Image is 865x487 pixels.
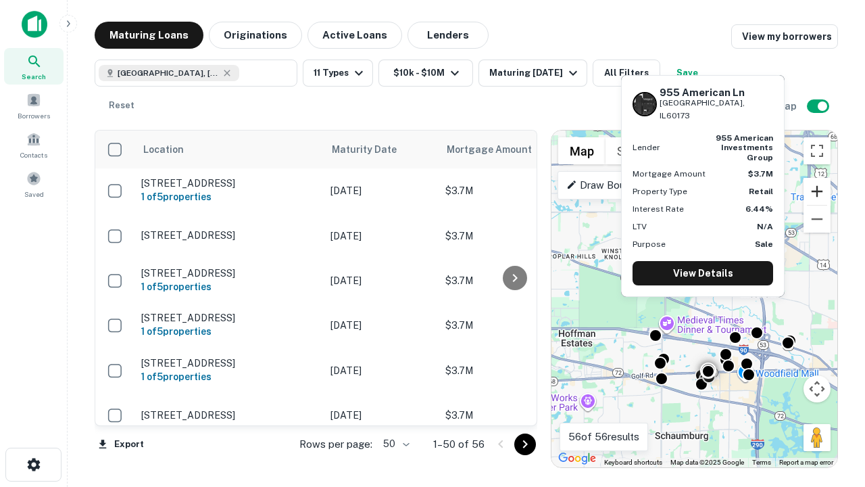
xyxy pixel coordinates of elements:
span: Contacts [20,149,47,160]
a: View Details [633,261,773,285]
button: All Filters [593,60,660,87]
a: Report a map error [779,459,833,466]
span: [GEOGRAPHIC_DATA], [GEOGRAPHIC_DATA] [118,67,219,79]
p: $3.7M [445,273,580,288]
strong: Sale [755,239,773,249]
span: Saved [24,189,44,200]
span: Map data ©2025 Google [670,459,744,466]
p: [DATE] [330,183,432,198]
h6: 955 American Ln [660,87,773,99]
th: Location [134,131,324,168]
a: Search [4,48,64,85]
button: Toggle fullscreen view [804,137,831,164]
th: Maturity Date [324,131,439,168]
button: Go to next page [514,434,536,455]
button: Keyboard shortcuts [604,458,662,467]
p: Interest Rate [633,203,684,215]
a: View my borrowers [731,24,838,49]
p: Draw Boundary [566,177,651,193]
p: [DATE] [330,408,432,423]
button: Originations [209,22,302,49]
span: Location [143,141,184,158]
button: Maturing Loans [95,22,203,49]
p: [STREET_ADDRESS] [141,357,317,369]
p: [STREET_ADDRESS] [141,409,317,421]
p: $3.7M [445,408,580,423]
span: Maturity Date [332,141,414,158]
h6: 1 of 5 properties [141,279,317,294]
p: [STREET_ADDRESS] [141,177,317,189]
img: capitalize-icon.png [22,11,47,38]
p: LTV [633,221,647,233]
button: Lenders [407,22,489,49]
strong: 6.44% [745,204,773,214]
p: $3.7M [445,363,580,378]
iframe: Chat Widget [797,379,865,444]
th: Mortgage Amount [439,131,587,168]
p: Property Type [633,185,687,198]
button: Reset [100,92,143,119]
h6: 1 of 5 properties [141,324,317,339]
span: Borrowers [18,110,50,121]
strong: Retail [749,187,773,196]
img: Google [555,450,599,467]
p: Mortgage Amount [633,168,706,180]
button: Maturing [DATE] [478,60,587,87]
span: Mortgage Amount [447,141,549,158]
p: $3.7M [445,318,580,333]
p: 56 of 56 results [568,429,639,445]
button: 11 Types [303,60,373,87]
button: Show satellite imagery [605,137,672,164]
p: [STREET_ADDRESS] [141,312,317,324]
h6: 1 of 5 properties [141,189,317,204]
p: $3.7M [445,229,580,243]
a: Borrowers [4,87,64,124]
button: Map camera controls [804,375,831,402]
button: $10k - $10M [378,60,473,87]
button: Show street map [558,137,605,164]
a: Terms (opens in new tab) [752,459,771,466]
p: Lender [633,141,660,154]
button: Zoom in [804,178,831,205]
p: [DATE] [330,318,432,333]
button: Export [95,434,147,455]
span: Search [22,71,46,82]
p: [DATE] [330,229,432,243]
a: Saved [4,166,64,202]
p: [STREET_ADDRESS] [141,267,317,279]
a: Open this area in Google Maps (opens a new window) [555,450,599,467]
p: [STREET_ADDRESS] [141,229,317,241]
p: $3.7M [445,183,580,198]
div: 50 [378,434,412,454]
strong: N/A [757,222,773,231]
p: Rows per page: [299,436,372,453]
p: Purpose [633,238,666,250]
div: Maturing [DATE] [489,65,581,81]
p: [GEOGRAPHIC_DATA], IL60173 [660,97,773,122]
p: [DATE] [330,363,432,378]
button: Zoom out [804,206,831,233]
p: 1–50 of 56 [433,436,485,453]
p: [DATE] [330,273,432,288]
strong: 955 american investments group [716,133,773,162]
strong: $3.7M [748,169,773,179]
button: Active Loans [307,22,402,49]
a: Contacts [4,126,64,163]
h6: 1 of 5 properties [141,369,317,384]
div: 0 0 [551,131,837,467]
button: Save your search to get updates of matches that match your search criteria. [666,60,709,87]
